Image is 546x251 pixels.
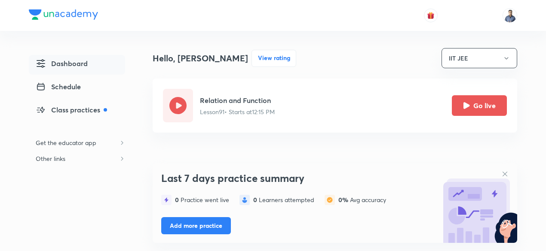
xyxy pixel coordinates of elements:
h6: Get the educator app [29,135,103,151]
a: Schedule [29,78,125,98]
button: Go live [452,95,507,116]
button: Add more practice [161,217,231,234]
span: Schedule [36,82,81,92]
h6: Other links [29,151,72,166]
img: Rajiv Kumar Tiwari [503,8,517,23]
div: Learners attempted [253,197,314,203]
span: 0 [175,196,181,204]
button: IIT JEE [442,48,517,68]
a: Class practices [29,101,125,121]
a: Dashboard [29,55,125,75]
img: statistics [325,195,335,205]
h4: Hello, [PERSON_NAME] [153,52,248,65]
div: Avg accuracy [338,197,386,203]
span: 0 [253,196,259,204]
span: 0% [338,196,350,204]
img: bg [440,166,517,243]
h3: Last 7 days practice summary [161,172,436,184]
img: statistics [239,195,250,205]
button: avatar [424,9,438,22]
h5: Relation and Function [200,95,275,106]
a: Company Logo [29,9,98,22]
button: View rating [252,50,296,67]
img: Company Logo [29,9,98,20]
p: Lesson 91 • Starts at 12:15 PM [200,107,275,116]
span: Class practices [36,105,107,115]
img: statistics [161,195,172,205]
div: Practice went live [175,197,229,203]
span: Dashboard [36,58,88,69]
img: avatar [427,12,435,19]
